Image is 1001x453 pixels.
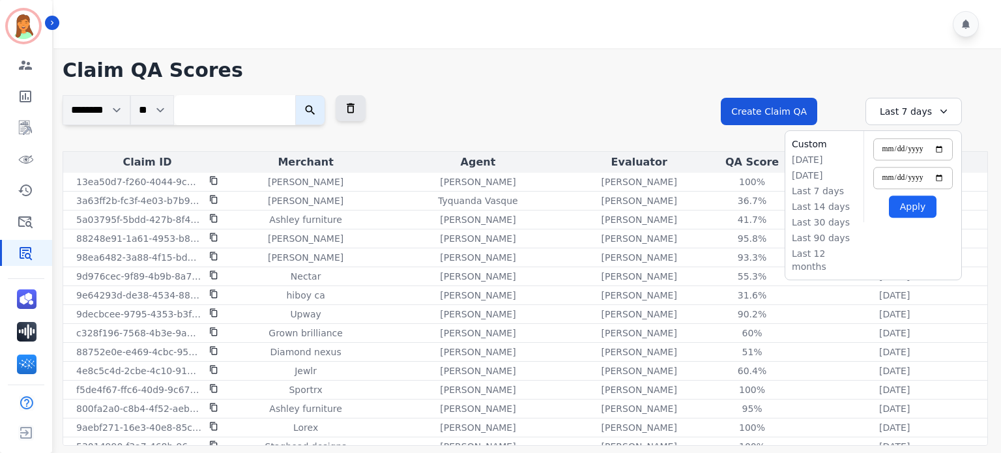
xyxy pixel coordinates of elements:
[602,194,677,207] p: [PERSON_NAME]
[76,289,201,302] p: 9e64293d-de38-4534-8885-43c000b13163
[289,383,322,396] p: Sportrx
[721,98,817,125] button: Create Claim QA
[76,364,201,377] p: 4e8c5c4d-2cbe-4c10-916e-4bf8d9885d3d
[76,232,201,245] p: 88248e91-1a61-4953-b889-8feca6e84993
[723,213,781,226] div: 41.7%
[602,383,677,396] p: [PERSON_NAME]
[293,421,318,434] p: Lorex
[76,270,201,283] p: 9d976cec-9f89-4b9b-8a78-0f68b7ee65eb
[76,194,201,207] p: 3a63ff2b-fc3f-4e03-b7b9-58908c2ac603
[792,138,857,151] li: Custom
[269,213,341,226] p: Ashley furniture
[286,289,325,302] p: hiboy ca
[723,402,781,415] div: 95%
[76,421,201,434] p: 9aebf271-16e3-40e8-85c4-8bc2b5e203e7
[879,308,910,321] p: [DATE]
[879,440,910,453] p: [DATE]
[723,421,781,434] div: 100%
[63,59,988,82] h1: Claim QA Scores
[602,308,677,321] p: [PERSON_NAME]
[66,154,229,170] div: Claim ID
[792,216,857,229] li: Last 30 days
[879,383,910,396] p: [DATE]
[440,175,515,188] p: [PERSON_NAME]
[602,402,677,415] p: [PERSON_NAME]
[723,440,781,453] div: 100%
[723,232,781,245] div: 95.8%
[234,154,377,170] div: Merchant
[879,289,910,302] p: [DATE]
[792,169,857,182] li: [DATE]
[723,308,781,321] div: 90.2%
[268,251,343,264] p: [PERSON_NAME]
[440,421,515,434] p: [PERSON_NAME]
[723,364,781,377] div: 60.4%
[76,383,201,396] p: f5de4f67-ffc6-40d9-9c67-1f91cae812c2
[76,402,201,415] p: 800fa2a0-c8b4-4f52-aebd-9b264c6a58de
[440,232,515,245] p: [PERSON_NAME]
[865,98,962,125] div: Last 7 days
[440,270,515,283] p: [PERSON_NAME]
[295,364,317,377] p: Jewlr
[438,194,518,207] p: Tyquanda Vasque
[602,421,677,434] p: [PERSON_NAME]
[440,289,515,302] p: [PERSON_NAME]
[76,327,201,340] p: c328f196-7568-4b3e-9a08-0aabbd3efcfb
[268,194,343,207] p: [PERSON_NAME]
[792,200,857,213] li: Last 14 days
[268,232,343,245] p: [PERSON_NAME]
[602,270,677,283] p: [PERSON_NAME]
[602,232,677,245] p: [PERSON_NAME]
[440,345,515,358] p: [PERSON_NAME]
[8,10,39,42] img: Bordered avatar
[440,440,515,453] p: [PERSON_NAME]
[889,196,936,218] button: Apply
[792,153,857,166] li: [DATE]
[440,213,515,226] p: [PERSON_NAME]
[440,308,515,321] p: [PERSON_NAME]
[268,175,343,188] p: [PERSON_NAME]
[76,213,201,226] p: 5a03795f-5bdd-427b-8f46-1e36aa4bc8c3
[723,383,781,396] div: 100%
[440,251,515,264] p: [PERSON_NAME]
[440,327,515,340] p: [PERSON_NAME]
[270,345,341,358] p: Diamond nexus
[76,345,201,358] p: 88752e0e-e469-4cbc-950d-61751e3ec3ef
[265,440,347,453] p: Staghead designs
[291,270,321,283] p: Nectar
[440,383,515,396] p: [PERSON_NAME]
[268,327,343,340] p: Grown brilliance
[792,247,857,273] li: Last 12 months
[76,440,201,453] p: 53014990-f3a7-468b-9640-18f6aeec162e
[879,421,910,434] p: [DATE]
[602,364,677,377] p: [PERSON_NAME]
[723,327,781,340] div: 60%
[269,402,341,415] p: Ashley furniture
[879,345,910,358] p: [DATE]
[440,402,515,415] p: [PERSON_NAME]
[723,289,781,302] div: 31.6%
[76,175,201,188] p: 13ea50d7-f260-4044-9cbf-6a1d3a5e6203
[879,402,910,415] p: [DATE]
[602,175,677,188] p: [PERSON_NAME]
[440,364,515,377] p: [PERSON_NAME]
[602,440,677,453] p: [PERSON_NAME]
[792,184,857,197] li: Last 7 days
[602,345,677,358] p: [PERSON_NAME]
[723,345,781,358] div: 51%
[723,270,781,283] div: 55.3%
[383,154,573,170] div: Agent
[602,289,677,302] p: [PERSON_NAME]
[602,327,677,340] p: [PERSON_NAME]
[602,213,677,226] p: [PERSON_NAME]
[76,251,201,264] p: 98ea6482-3a88-4f15-bd9c-3a8f40fb3c4e
[879,327,910,340] p: [DATE]
[792,231,857,244] li: Last 90 days
[879,364,910,377] p: [DATE]
[723,175,781,188] div: 100%
[290,308,321,321] p: Upway
[705,154,800,170] div: QA Score
[602,251,677,264] p: [PERSON_NAME]
[723,194,781,207] div: 36.7%
[579,154,700,170] div: Evaluator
